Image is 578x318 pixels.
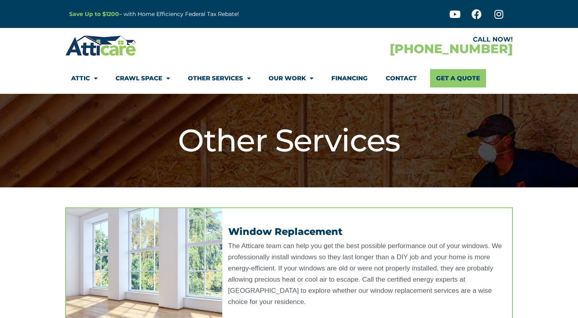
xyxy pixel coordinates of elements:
[228,226,343,237] a: Window Replacement
[71,69,507,87] nav: Menu
[71,69,98,87] a: Attic
[386,69,417,87] a: Contact
[331,69,368,87] a: Financing
[289,36,513,43] div: CALL NOW!
[228,242,502,306] span: The Atticare team can help you get the best possible performance out of your windows. We professi...
[69,10,119,18] a: Save Up to $1200
[116,69,170,87] a: Crawl Space
[69,10,328,19] p: – with Home Efficiency Federal Tax Rebate!
[269,69,313,87] a: Our Work
[430,69,486,87] a: Get A Quote
[69,122,509,159] h1: Other Services
[188,69,251,87] a: Other Services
